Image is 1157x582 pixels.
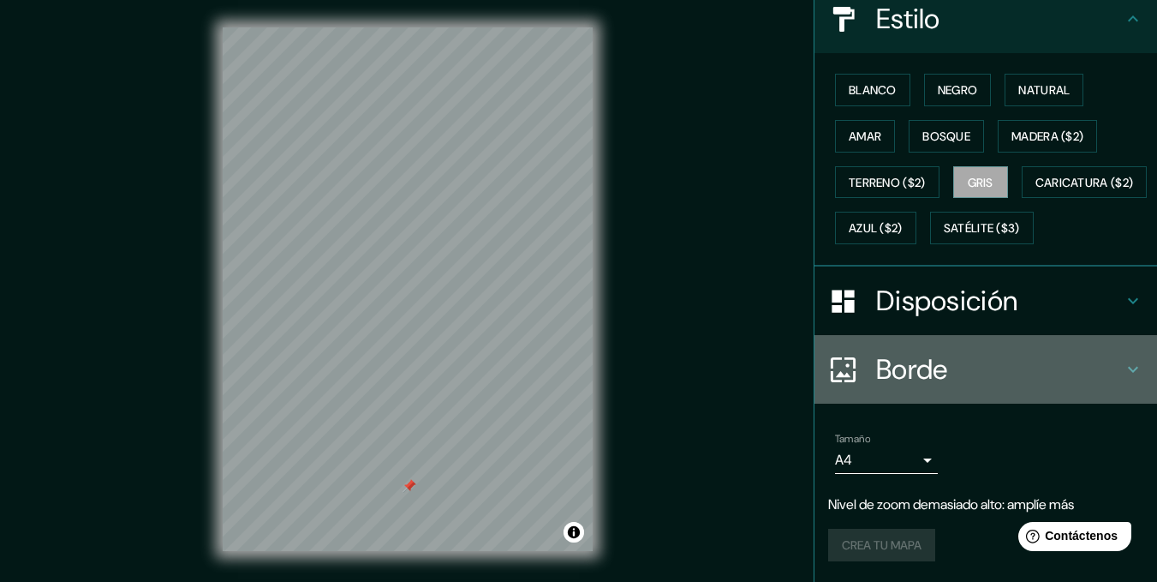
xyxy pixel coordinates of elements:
[835,451,852,469] font: A4
[1035,175,1134,190] font: Caricatura ($2)
[876,351,948,387] font: Borde
[968,175,993,190] font: Gris
[876,283,1017,319] font: Disposición
[930,212,1034,244] button: Satélite ($3)
[849,129,881,144] font: Amar
[876,1,940,37] font: Estilo
[814,267,1157,335] div: Disposición
[998,120,1097,153] button: Madera ($2)
[564,522,584,543] button: Activar o desactivar atribución
[828,495,1074,513] font: Nivel de zoom demasiado alto: amplíe más
[835,120,895,153] button: Amar
[849,221,903,237] font: Azul ($2)
[835,74,910,106] button: Blanco
[835,166,939,199] button: Terreno ($2)
[835,432,870,446] font: Tamaño
[909,120,984,153] button: Bosque
[814,335,1157,404] div: Borde
[849,82,897,98] font: Blanco
[924,74,992,106] button: Negro
[1022,166,1148,199] button: Caricatura ($2)
[938,82,978,98] font: Negro
[1018,82,1070,98] font: Natural
[223,27,593,551] canvas: Mapa
[835,212,916,244] button: Azul ($2)
[849,175,926,190] font: Terreno ($2)
[922,129,970,144] font: Bosque
[1005,515,1138,563] iframe: Lanzador de widgets de ayuda
[944,221,1020,237] font: Satélite ($3)
[835,447,938,474] div: A4
[1011,129,1083,144] font: Madera ($2)
[953,166,1008,199] button: Gris
[1005,74,1083,106] button: Natural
